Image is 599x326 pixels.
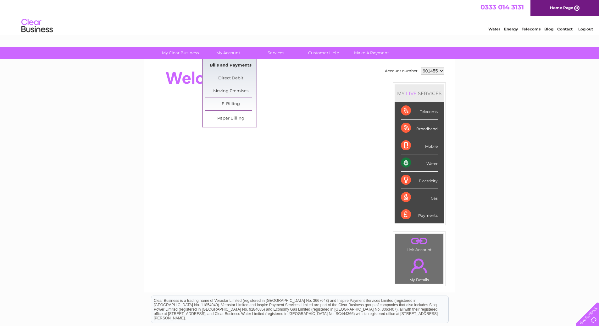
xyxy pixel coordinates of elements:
a: 0333 014 3131 [480,3,524,11]
a: Paper Billing [205,112,257,125]
a: E-Billing [205,98,257,110]
a: Direct Debit [205,72,257,85]
div: LIVE [405,90,418,96]
div: Telecoms [401,102,438,120]
a: Customer Help [298,47,350,59]
a: Bills and Payments [205,59,257,72]
a: Make A Payment [346,47,397,59]
img: logo.png [21,16,53,35]
a: Energy [504,27,518,31]
td: Link Account [395,234,444,254]
a: Log out [578,27,593,31]
div: Electricity [401,172,438,189]
a: My Account [202,47,254,59]
a: . [397,255,442,277]
div: Gas [401,189,438,206]
div: Water [401,154,438,172]
a: Moving Premises [205,85,257,98]
a: Telecoms [522,27,541,31]
a: . [397,236,442,247]
div: Payments [401,206,438,223]
div: Broadband [401,120,438,137]
div: Clear Business is a trading name of Verastar Limited (registered in [GEOGRAPHIC_DATA] No. 3667643... [151,3,448,30]
div: MY SERVICES [395,84,444,102]
a: Blog [544,27,553,31]
td: My Details [395,253,444,284]
a: Water [488,27,500,31]
a: Contact [557,27,573,31]
a: Services [250,47,302,59]
a: My Clear Business [154,47,206,59]
td: Account number [383,66,419,76]
div: Mobile [401,137,438,154]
